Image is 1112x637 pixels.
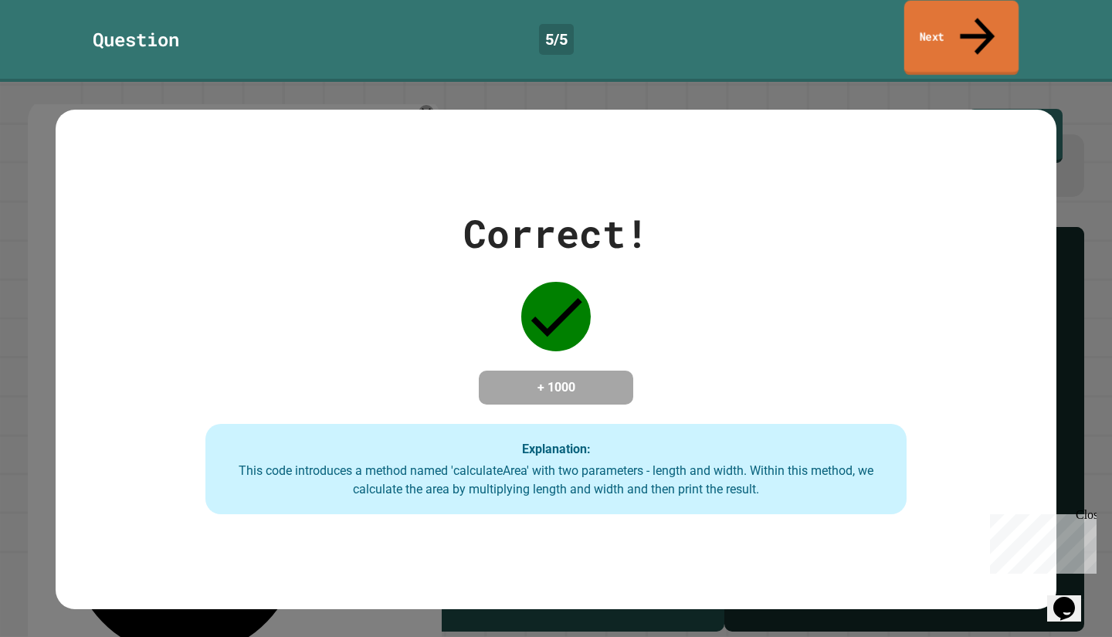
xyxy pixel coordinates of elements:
iframe: chat widget [984,508,1097,574]
strong: Explanation: [522,441,591,456]
div: Question [93,25,179,53]
div: Correct! [463,205,649,263]
iframe: chat widget [1047,575,1097,622]
div: This code introduces a method named 'calculateArea' with two parameters - length and width. Withi... [221,462,890,499]
div: Chat with us now!Close [6,6,107,98]
div: 5 / 5 [539,24,574,55]
h4: + 1000 [494,378,618,397]
a: Next [904,1,1019,76]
